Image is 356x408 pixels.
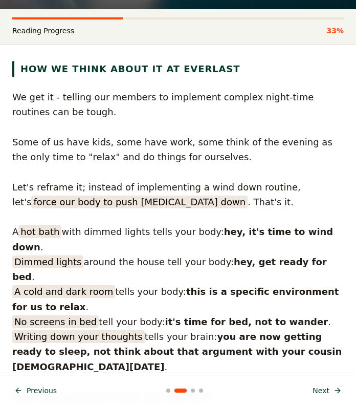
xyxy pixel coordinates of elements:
strong: it's time for bed, not to wander [165,316,328,327]
p: Some of us have kids, some have work, some think of the evening as the only time to "relax" and d... [12,135,344,180]
li: around the house tell your body: . [12,254,344,285]
strong: this is a specific environment for us to relax [12,286,339,312]
p: Let's reframe it; instead of implementing a wind down routine, let's . That's it. [12,180,344,225]
mark: No screens in bed [12,315,99,328]
h2: How we think about it at Everlast [20,62,240,76]
li: tell your body: . [12,314,344,329]
button: Next [306,381,348,400]
p: We get it - telling our members to implement complex night-time routines can be tough. [12,90,344,135]
mark: A cold and dark room [12,285,115,298]
span: 33 % [326,26,344,36]
strong: you are now getting ready to sleep, not think about that argument with your cousin [DEMOGRAPHIC_D... [12,331,342,372]
li: tells your body: . [12,284,344,314]
mark: Dimmed lights [12,255,83,268]
mark: Writing down your thoughts [12,330,145,343]
mark: hot bath [18,225,61,238]
button: Previous [8,381,63,400]
li: A with dimmed lights tells your body: . [12,224,344,254]
strong: hey, get ready for bed [12,256,327,282]
span: Reading Progress [12,26,74,36]
li: tells your brain: . [12,329,344,389]
strong: hey, it's time to wind down [12,226,333,252]
mark: force our body to push [MEDICAL_DATA] down [31,196,248,208]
